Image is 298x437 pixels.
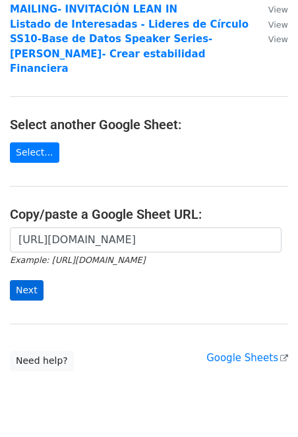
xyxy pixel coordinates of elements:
a: Need help? [10,351,74,371]
small: View [268,5,288,15]
a: View [255,18,288,30]
a: Select... [10,142,59,163]
small: Example: [URL][DOMAIN_NAME] [10,255,145,265]
small: View [268,20,288,30]
a: Google Sheets [206,352,288,364]
h4: Select another Google Sheet: [10,117,288,132]
a: View [255,33,288,45]
h4: Copy/paste a Google Sheet URL: [10,206,288,222]
a: MAILING- INVITACIÓN LEAN IN [10,3,177,15]
a: View [255,3,288,15]
input: Next [10,280,44,301]
input: Paste your Google Sheet URL here [10,227,282,252]
small: View [268,34,288,44]
a: Listado de Interesadas - Lideres de Círculo [10,18,249,30]
div: Widget de chat [232,374,298,437]
a: SS10-Base de Datos Speaker Series- [PERSON_NAME]- Crear estabilidad Financiera [10,33,212,74]
iframe: Chat Widget [232,374,298,437]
